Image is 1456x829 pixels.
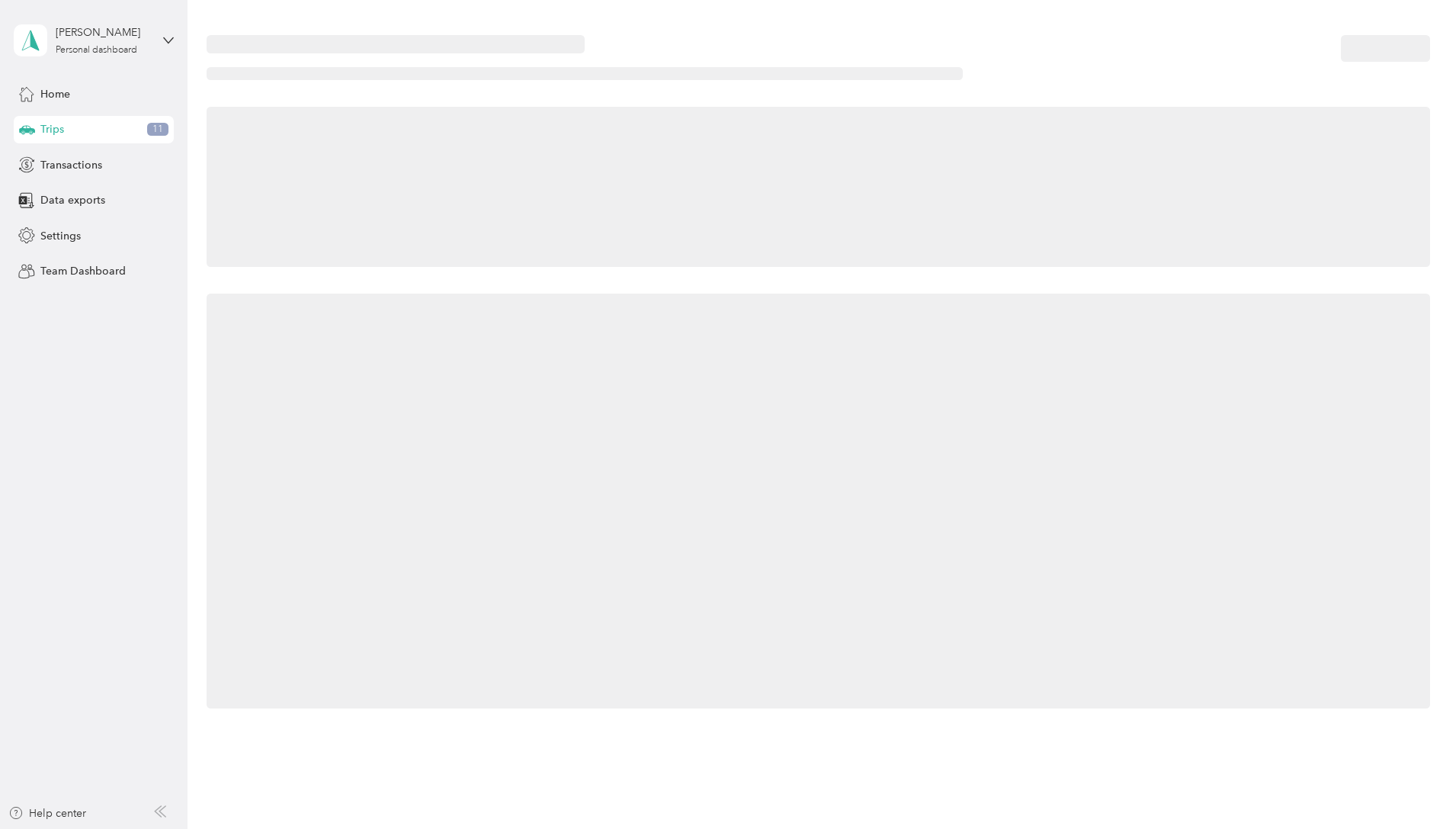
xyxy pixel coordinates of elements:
[40,157,102,173] span: Transactions
[8,805,86,821] button: Help center
[147,123,168,137] span: 11
[40,263,126,279] span: Team Dashboard
[1371,744,1456,829] iframe: Everlance-gr Chat Button Frame
[56,24,151,40] div: [PERSON_NAME]
[40,86,70,102] span: Home
[40,228,81,244] span: Settings
[40,192,105,208] span: Data exports
[56,46,137,55] div: Personal dashboard
[40,121,64,137] span: Trips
